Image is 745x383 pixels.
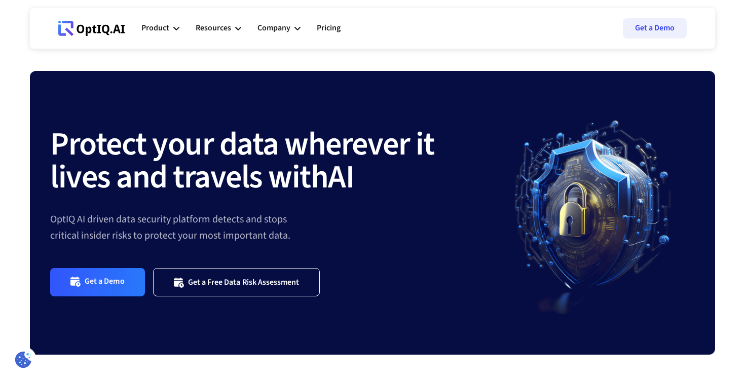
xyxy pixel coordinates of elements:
[317,13,341,44] a: Pricing
[50,268,145,296] a: Get a Demo
[50,121,434,201] strong: Protect your data wherever it lives and travels with
[257,21,290,35] div: Company
[196,21,231,35] div: Resources
[50,211,492,244] div: OptIQ AI driven data security platform detects and stops critical insider risks to protect your m...
[85,276,125,288] div: Get a Demo
[196,13,241,44] div: Resources
[141,13,179,44] div: Product
[141,21,169,35] div: Product
[257,13,301,44] div: Company
[58,13,125,44] a: Webflow Homepage
[623,18,687,39] a: Get a Demo
[153,268,320,296] a: Get a Free Data Risk Assessment
[58,35,59,36] div: Webflow Homepage
[188,277,300,287] div: Get a Free Data Risk Assessment
[328,154,354,201] strong: AI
